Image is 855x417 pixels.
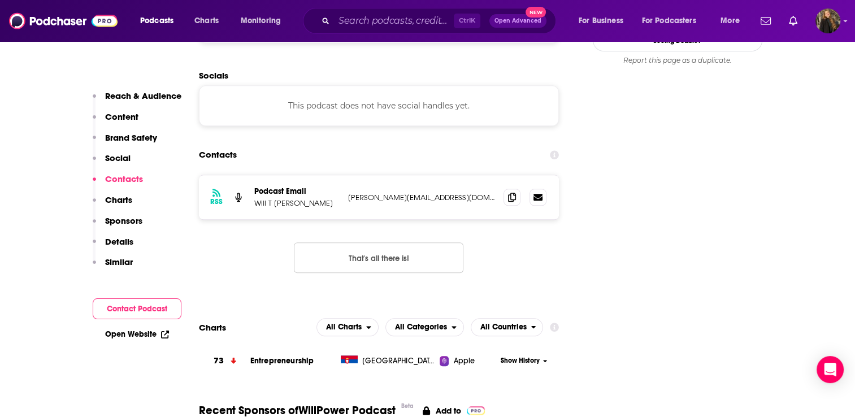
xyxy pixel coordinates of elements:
[93,298,181,319] button: Contact Podcast
[105,215,142,226] p: Sponsors
[93,90,181,111] button: Reach & Audience
[254,186,339,196] p: Podcast Email
[199,70,559,81] h2: Socials
[250,356,314,366] a: Entrepreneurship
[105,329,169,339] a: Open Website
[93,215,142,236] button: Sponsors
[199,85,559,126] div: This podcast does not have social handles yet.
[635,12,713,30] button: open menu
[93,257,133,277] button: Similar
[254,198,339,208] p: Will T [PERSON_NAME]
[501,356,540,366] span: Show History
[721,13,740,29] span: More
[105,194,132,205] p: Charts
[453,355,475,367] span: Apple
[385,318,464,336] h2: Categories
[494,18,541,24] span: Open Advanced
[105,236,133,247] p: Details
[784,11,802,31] a: Show notifications dropdown
[199,144,237,166] h2: Contacts
[210,197,223,206] h3: RSS
[336,355,440,367] a: [GEOGRAPHIC_DATA]
[593,56,762,65] div: Report this page as a duplicate.
[93,132,157,153] button: Brand Safety
[132,12,188,30] button: open menu
[105,111,138,122] p: Content
[105,90,181,101] p: Reach & Audience
[187,12,225,30] a: Charts
[471,318,544,336] h2: Countries
[454,14,480,28] span: Ctrl K
[362,355,436,367] span: Serbia
[401,402,414,410] div: Beta
[93,153,131,173] button: Social
[199,345,250,376] a: 73
[294,242,463,273] button: Nothing here.
[105,153,131,163] p: Social
[194,13,219,29] span: Charts
[93,111,138,132] button: Content
[214,354,224,367] h3: 73
[105,257,133,267] p: Similar
[467,406,485,415] img: Pro Logo
[526,7,546,18] span: New
[571,12,637,30] button: open menu
[436,406,461,416] p: Add to
[316,318,379,336] h2: Platforms
[199,322,226,333] h2: Charts
[385,318,464,336] button: open menu
[93,236,133,257] button: Details
[815,8,840,33] span: Logged in as anamarquis
[579,13,623,29] span: For Business
[326,323,362,331] span: All Charts
[233,12,296,30] button: open menu
[489,14,546,28] button: Open AdvancedNew
[241,13,281,29] span: Monitoring
[395,323,447,331] span: All Categories
[497,356,551,366] button: Show History
[815,8,840,33] button: Show profile menu
[815,8,840,33] img: User Profile
[713,12,754,30] button: open menu
[642,13,696,29] span: For Podcasters
[9,10,118,32] img: Podchaser - Follow, Share and Rate Podcasts
[817,356,844,383] div: Open Intercom Messenger
[440,355,497,367] a: Apple
[140,13,173,29] span: Podcasts
[334,12,454,30] input: Search podcasts, credits, & more...
[105,173,143,184] p: Contacts
[348,193,495,202] p: [PERSON_NAME][EMAIL_ADDRESS][DOMAIN_NAME]
[480,323,527,331] span: All Countries
[314,8,567,34] div: Search podcasts, credits, & more...
[316,318,379,336] button: open menu
[93,194,132,215] button: Charts
[93,173,143,194] button: Contacts
[105,132,157,143] p: Brand Safety
[756,11,775,31] a: Show notifications dropdown
[471,318,544,336] button: open menu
